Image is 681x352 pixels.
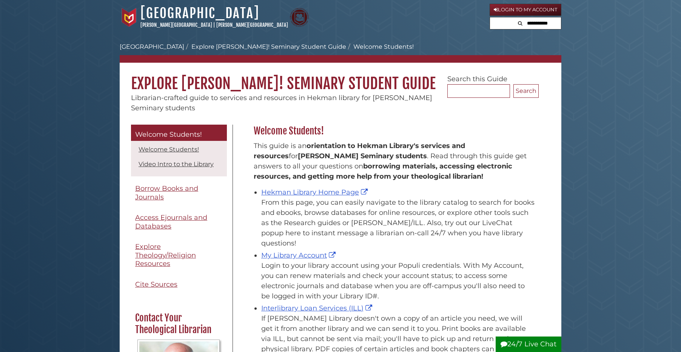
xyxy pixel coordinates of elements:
[131,209,227,235] a: Access Ejournals and Databases
[298,152,427,160] strong: [PERSON_NAME] Seminary students
[261,261,535,301] div: Login to your library account using your Populi credentials. With My Account, you can renew mater...
[140,5,259,22] a: [GEOGRAPHIC_DATA]
[346,42,414,51] li: Welcome Students!
[496,337,561,352] button: 24/7 Live Chat
[261,198,535,249] div: From this page, you can easily navigate to the library catalog to search for books and ebooks, br...
[213,22,215,28] span: |
[490,4,561,16] a: Login to My Account
[261,304,374,312] a: Interlibrary Loan Services (ILL)
[131,312,226,336] h2: Contact Your Theological Librarian
[254,142,465,160] strong: orientation to Hekman Library's services and resources
[290,8,309,27] img: Calvin Theological Seminary
[261,188,370,196] a: Hekman Library Home Page
[139,161,214,168] a: Video Intro to the Library
[216,22,288,28] a: [PERSON_NAME][GEOGRAPHIC_DATA]
[135,242,196,268] span: Explore Theology/Religion Resources
[139,146,199,153] a: Welcome Students!
[131,238,227,272] a: Explore Theology/Religion Resources
[513,84,539,98] button: Search
[518,21,522,26] i: Search
[140,22,212,28] a: [PERSON_NAME][GEOGRAPHIC_DATA]
[131,180,227,205] a: Borrow Books and Journals
[516,17,525,28] button: Search
[120,63,561,93] h1: Explore [PERSON_NAME]! Seminary Student Guide
[120,42,561,63] nav: breadcrumb
[131,94,432,112] span: Librarian-crafted guide to services and resources in Hekman library for [PERSON_NAME] Seminary st...
[191,43,346,50] a: Explore [PERSON_NAME]! Seminary Student Guide
[135,184,198,201] span: Borrow Books and Journals
[250,125,539,137] h2: Welcome Students!
[261,251,337,259] a: My Library Account
[135,280,177,289] span: Cite Sources
[120,8,139,27] img: Calvin University
[254,162,512,181] b: borrowing materials, accessing electronic resources, and getting more help from your theological ...
[254,142,527,181] span: This guide is an for . Read through this guide get answers to all your questions on
[120,43,184,50] a: [GEOGRAPHIC_DATA]
[135,130,202,139] span: Welcome Students!
[131,125,227,141] a: Welcome Students!
[131,276,227,293] a: Cite Sources
[135,213,207,230] span: Access Ejournals and Databases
